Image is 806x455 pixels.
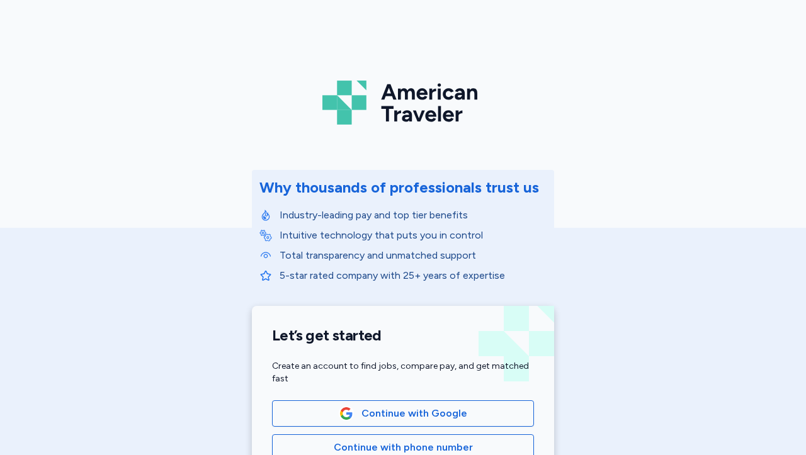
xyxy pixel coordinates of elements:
button: Google LogoContinue with Google [272,400,534,427]
span: Continue with phone number [334,440,473,455]
div: Create an account to find jobs, compare pay, and get matched fast [272,360,534,385]
p: Intuitive technology that puts you in control [280,228,547,243]
div: Why thousands of professionals trust us [259,177,539,198]
p: 5-star rated company with 25+ years of expertise [280,268,547,283]
span: Continue with Google [361,406,467,421]
img: Google Logo [339,407,353,420]
p: Total transparency and unmatched support [280,248,547,263]
h1: Let’s get started [272,326,534,345]
img: Logo [322,76,484,130]
p: Industry-leading pay and top tier benefits [280,208,547,223]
